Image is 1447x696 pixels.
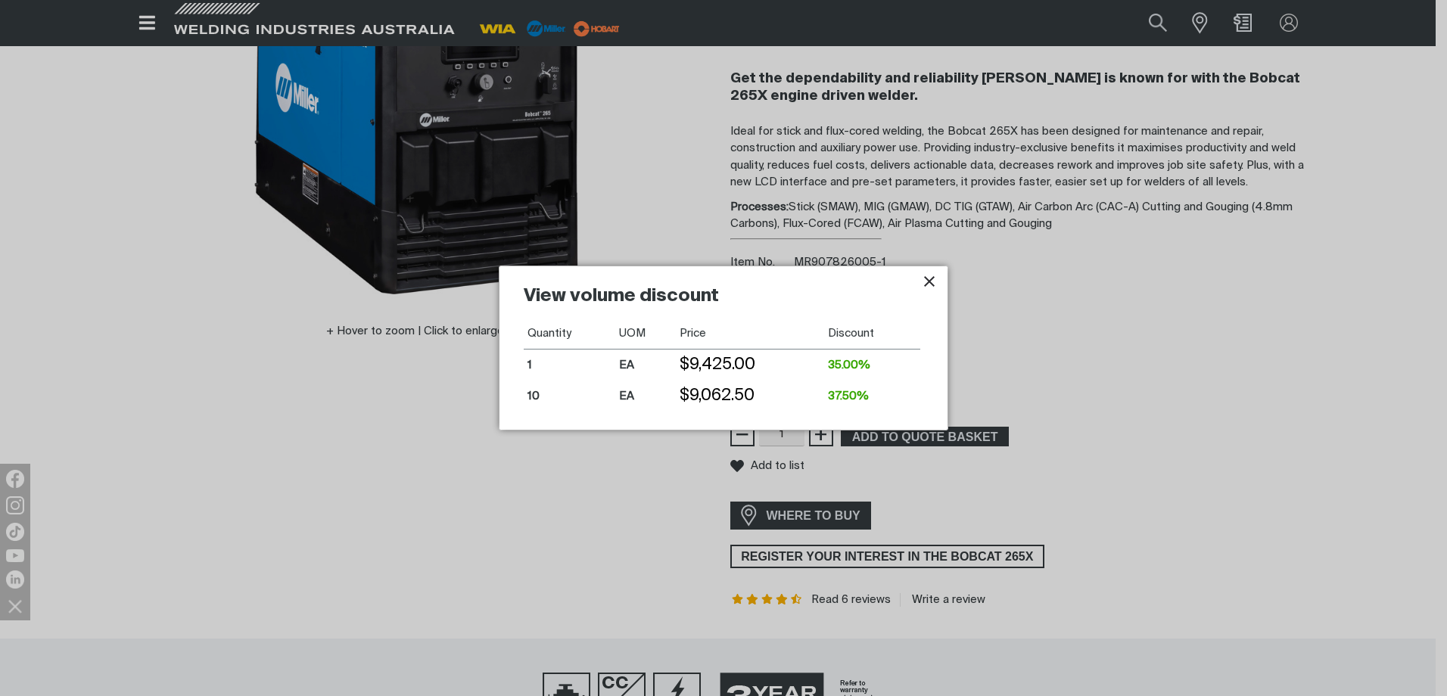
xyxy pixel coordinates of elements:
[524,284,920,318] h2: View volume discount
[824,381,920,412] td: 37.50%
[920,272,938,291] button: Close pop-up overlay
[524,318,615,350] th: Quantity
[824,318,920,350] th: Discount
[615,349,676,381] td: EA
[524,349,615,381] td: 1
[676,318,824,350] th: Price
[824,349,920,381] td: 35.00%
[615,381,676,412] td: EA
[615,318,676,350] th: UOM
[524,381,615,412] td: 10
[676,381,824,412] td: $9,062.50
[676,349,824,381] td: $9,425.00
